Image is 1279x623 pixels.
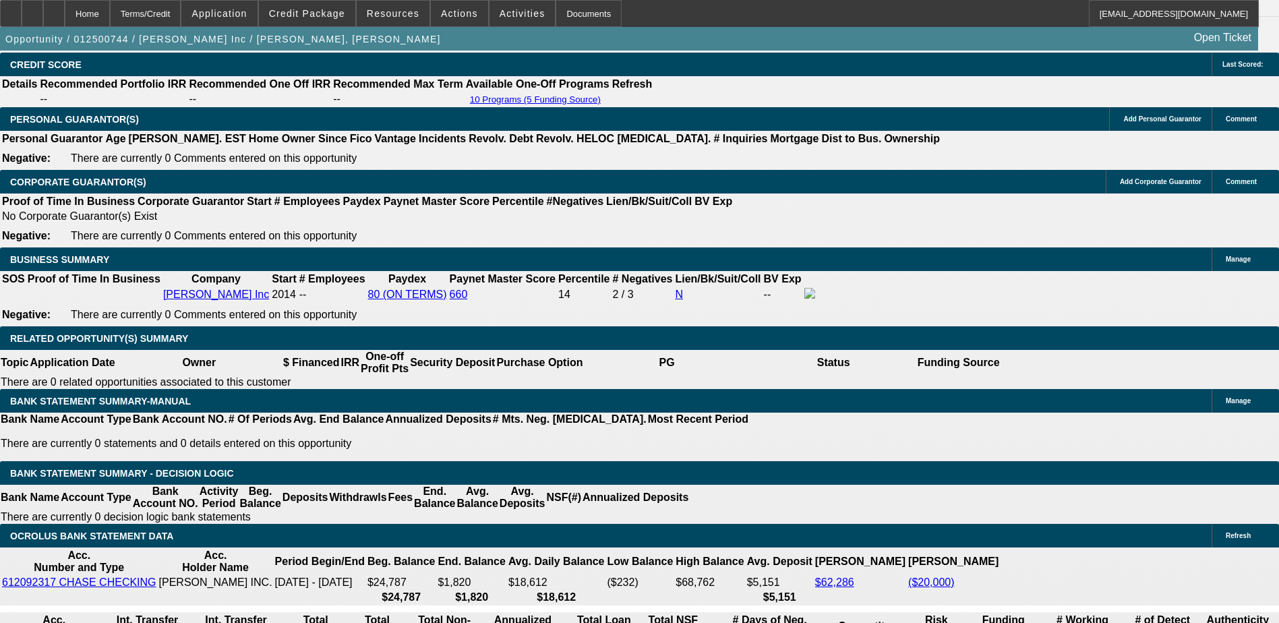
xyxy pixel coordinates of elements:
[274,549,365,574] th: Period Begin/End
[822,133,882,144] b: Dist to Bus.
[558,273,609,285] b: Percentile
[419,133,466,144] b: Incidents
[492,196,543,207] b: Percentile
[199,485,239,510] th: Activity Period
[332,78,464,91] th: Recommended Max Term
[1,549,157,574] th: Acc. Number and Type
[384,413,492,426] th: Annualized Deposits
[357,1,429,26] button: Resources
[437,591,506,604] th: $1,820
[583,350,750,376] th: PG
[814,549,906,574] th: [PERSON_NAME]
[116,350,282,376] th: Owner
[508,549,605,574] th: Avg. Daily Balance
[384,196,489,207] b: Paynet Master Score
[274,576,365,589] td: [DATE] - [DATE]
[437,549,506,574] th: End. Balance
[804,288,815,299] img: facebook-icon.png
[181,1,257,26] button: Application
[582,485,689,510] th: Annualized Deposits
[675,549,744,574] th: High Balance
[492,413,647,426] th: # Mts. Neg. [MEDICAL_DATA].
[409,350,496,376] th: Security Deposit
[771,133,819,144] b: Mortgage
[71,309,357,320] span: There are currently 0 Comments entered on this opportunity
[2,230,51,241] b: Negative:
[465,78,610,91] th: Available One-Off Programs
[499,485,546,510] th: Avg. Deposits
[293,413,385,426] th: Avg. End Balance
[375,133,416,144] b: Vantage
[191,8,247,19] span: Application
[675,576,744,589] td: $68,762
[367,549,436,574] th: Beg. Balance
[10,59,82,70] span: CREDIT SCORE
[1123,115,1201,123] span: Add Personal Guarantor
[249,133,347,144] b: Home Owner Since
[1226,115,1257,123] span: Comment
[188,78,331,91] th: Recommended One Off IRR
[10,531,173,541] span: OCROLUS BANK STATEMENT DATA
[1226,256,1251,263] span: Manage
[606,549,674,574] th: Low Balance
[1222,61,1263,68] span: Last Scored:
[884,133,940,144] b: Ownership
[39,92,187,106] td: --
[269,8,345,19] span: Credit Package
[763,287,802,302] td: --
[129,133,246,144] b: [PERSON_NAME]. EST
[746,591,813,604] th: $5,151
[388,273,426,285] b: Paydex
[746,576,813,589] td: $5,151
[2,309,51,320] b: Negative:
[606,196,692,207] b: Lien/Bk/Suit/Coll
[1226,532,1251,539] span: Refresh
[343,196,381,207] b: Paydex
[10,396,191,407] span: BANK STATEMENT SUMMARY-MANUAL
[917,350,1001,376] th: Funding Source
[536,133,711,144] b: Revolv. HELOC [MEDICAL_DATA].
[1120,178,1201,185] span: Add Corporate Guarantor
[27,272,161,286] th: Proof of Time In Business
[908,549,999,574] th: [PERSON_NAME]
[437,576,506,589] td: $1,820
[456,485,498,510] th: Avg. Balance
[282,485,329,510] th: Deposits
[71,230,357,241] span: There are currently 0 Comments entered on this opportunity
[496,350,583,376] th: Purchase Option
[2,576,156,588] a: 612092317 CHASE CHECKING
[10,468,234,479] span: Bank Statement Summary - Decision Logic
[469,133,533,144] b: Revolv. Debt
[5,34,441,44] span: Opportunity / 012500744 / [PERSON_NAME] Inc / [PERSON_NAME], [PERSON_NAME]
[489,1,556,26] button: Activities
[299,289,307,300] span: --
[282,350,340,376] th: $ Financed
[450,273,556,285] b: Paynet Master Score
[1,78,38,91] th: Details
[746,549,813,574] th: Avg. Deposit
[694,196,732,207] b: BV Exp
[1226,397,1251,405] span: Manage
[675,289,683,300] a: N
[1,195,136,208] th: Proof of Time In Business
[713,133,767,144] b: # Inquiries
[647,413,749,426] th: Most Recent Period
[10,254,109,265] span: BUSINESS SUMMARY
[764,273,802,285] b: BV Exp
[188,92,331,106] td: --
[367,591,436,604] th: $24,787
[508,591,605,604] th: $18,612
[2,133,102,144] b: Personal Guarantor
[908,576,955,588] a: ($20,000)
[132,485,199,510] th: Bank Account NO.
[1,438,748,450] p: There are currently 0 statements and 0 details entered on this opportunity
[10,333,188,344] span: RELATED OPPORTUNITY(S) SUMMARY
[247,196,271,207] b: Start
[1,210,738,223] td: No Corporate Guarantor(s) Exist
[675,273,761,285] b: Lien/Bk/Suit/Coll
[163,289,269,300] a: [PERSON_NAME] Inc
[500,8,545,19] span: Activities
[10,114,139,125] span: PERSONAL GUARANTOR(S)
[350,133,372,144] b: Fico
[558,289,609,301] div: 14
